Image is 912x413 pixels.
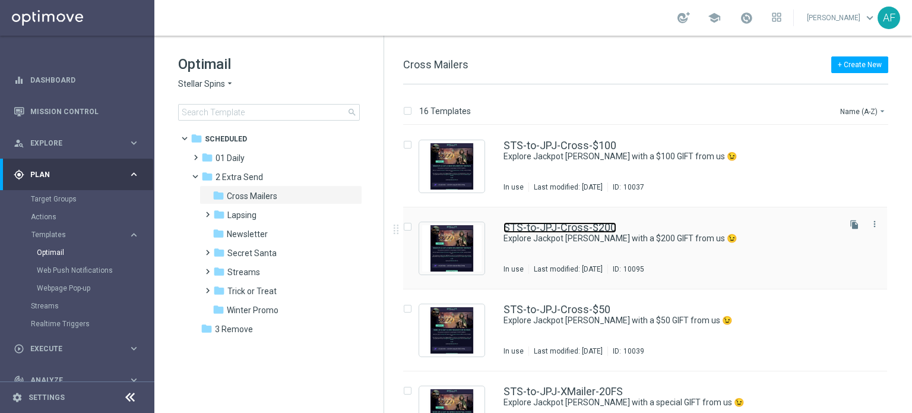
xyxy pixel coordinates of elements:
[14,343,24,354] i: play_circle_outline
[847,217,862,232] button: file_copy
[31,231,128,238] div: Templates
[503,264,524,274] div: In use
[607,346,644,356] div: ID:
[422,143,482,190] img: 10037.jpeg
[403,58,468,71] span: Cross Mailers
[12,392,23,403] i: settings
[13,376,140,385] div: track_changes Analyze keyboard_arrow_right
[37,244,153,261] div: Optimail
[839,104,888,118] button: Name (A-Z)arrow_drop_down
[178,55,360,74] h1: Optimail
[128,229,140,241] i: keyboard_arrow_right
[128,374,140,386] i: keyboard_arrow_right
[391,125,910,207] div: Press SPACE to select this row.
[14,138,128,149] div: Explore
[213,304,224,316] i: folder
[607,182,644,192] div: ID:
[14,343,128,354] div: Execute
[31,194,123,204] a: Target Groups
[806,9,878,27] a: [PERSON_NAME]keyboard_arrow_down
[422,307,482,354] img: 10039.jpeg
[216,172,263,182] span: 2 Extra Send
[503,397,810,408] a: Explore Jackpot [PERSON_NAME] with a special GIFT from us 😉
[37,248,123,257] a: Optimail
[850,220,859,229] i: file_copy
[607,264,644,274] div: ID:
[391,207,910,289] div: Press SPACE to select this row.
[14,138,24,149] i: person_search
[28,394,65,401] a: Settings
[30,345,128,352] span: Execute
[227,286,277,297] span: Trick or Treat
[201,323,213,335] i: folder
[31,230,140,239] div: Templates keyboard_arrow_right
[503,222,616,233] a: STS-to-JPJ-Cross-$200
[503,386,623,397] a: STS-to-JPJ-XMailer-20FS
[201,171,213,182] i: folder
[227,229,268,239] span: Newsletter
[31,226,153,297] div: Templates
[623,182,644,192] div: 10037
[422,225,482,272] img: 10095.jpeg
[347,108,357,117] span: search
[30,64,140,96] a: Dashboard
[31,208,153,226] div: Actions
[178,78,225,90] span: Stellar Spins
[623,264,644,274] div: 10095
[178,104,360,121] input: Search Template
[503,346,524,356] div: In use
[623,346,644,356] div: 10039
[201,152,213,163] i: folder
[213,209,225,220] i: folder
[14,375,128,386] div: Analyze
[213,285,225,297] i: folder
[13,138,140,148] button: person_search Explore keyboard_arrow_right
[869,217,881,231] button: more_vert
[31,231,116,238] span: Templates
[503,233,837,244] div: Explore Jackpot Jill with a $200 GIFT from us 😉
[878,106,887,116] i: arrow_drop_down
[14,169,24,180] i: gps_fixed
[529,264,607,274] div: Last modified: [DATE]
[503,397,837,408] div: Explore Jackpot Jill with a special GIFT from us 😉
[128,137,140,149] i: keyboard_arrow_right
[419,106,471,116] p: 16 Templates
[128,169,140,180] i: keyboard_arrow_right
[30,96,140,127] a: Mission Control
[30,171,128,178] span: Plan
[37,279,153,297] div: Webpage Pop-up
[37,283,123,293] a: Webpage Pop-up
[178,78,235,90] button: Stellar Spins arrow_drop_down
[31,212,123,222] a: Actions
[31,297,153,315] div: Streams
[227,267,260,278] span: Streams
[503,182,524,192] div: In use
[227,210,256,220] span: Lapsing
[37,266,123,275] a: Web Push Notifications
[14,64,140,96] div: Dashboard
[216,153,245,163] span: 01 Daily
[503,233,810,244] a: Explore Jackpot [PERSON_NAME] with a $200 GIFT from us 😉
[13,170,140,179] button: gps_fixed Plan keyboard_arrow_right
[31,315,153,333] div: Realtime Triggers
[30,377,128,384] span: Analyze
[227,248,277,258] span: Secret Santa
[503,315,837,326] div: Explore Jackpot Jill with a $50 GIFT from us 😉
[878,7,900,29] div: AF
[503,151,810,162] a: Explore Jackpot [PERSON_NAME] with a $100 GIFT from us 😉
[831,56,888,73] button: + Create New
[503,315,810,326] a: Explore Jackpot [PERSON_NAME] with a $50 GIFT from us 😉
[13,344,140,354] button: play_circle_outline Execute keyboard_arrow_right
[213,228,224,239] i: folder
[213,266,225,278] i: folder
[13,107,140,116] button: Mission Control
[14,169,128,180] div: Plan
[227,191,277,201] span: Cross Mailers
[529,182,607,192] div: Last modified: [DATE]
[13,75,140,85] div: equalizer Dashboard
[503,304,610,315] a: STS-to-JPJ-Cross-$50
